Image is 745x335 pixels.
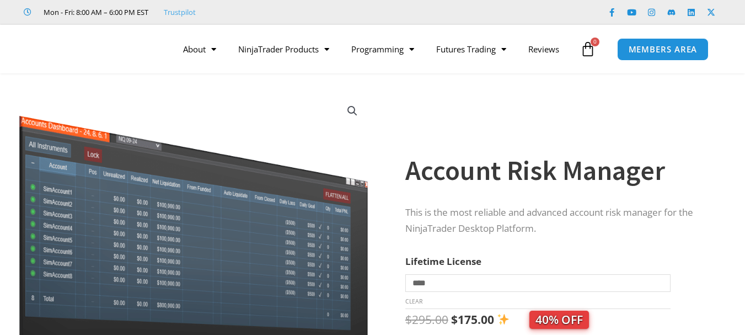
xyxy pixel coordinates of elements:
a: Reviews [517,36,570,62]
span: 40% OFF [529,311,589,329]
a: Programming [340,36,425,62]
a: 0 [564,33,612,65]
img: LogoAI | Affordable Indicators – NinjaTrader [30,29,149,69]
a: View full-screen image gallery [342,101,362,121]
a: Trustpilot [164,6,196,19]
span: 0 [591,38,599,46]
a: About [172,36,227,62]
label: Lifetime License [405,255,481,268]
a: NinjaTrader Products [227,36,340,62]
img: ✨ [497,313,509,325]
bdi: 295.00 [405,312,448,327]
span: $ [405,312,412,327]
span: $ [451,312,458,327]
span: Mon - Fri: 8:00 AM – 6:00 PM EST [41,6,148,19]
bdi: 175.00 [451,312,494,327]
span: MEMBERS AREA [629,45,698,54]
a: Clear options [405,297,422,305]
a: MEMBERS AREA [617,38,709,61]
h1: Account Risk Manager [405,151,717,190]
a: Futures Trading [425,36,517,62]
nav: Menu [172,36,577,62]
p: This is the most reliable and advanced account risk manager for the NinjaTrader Desktop Platform. [405,205,717,237]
